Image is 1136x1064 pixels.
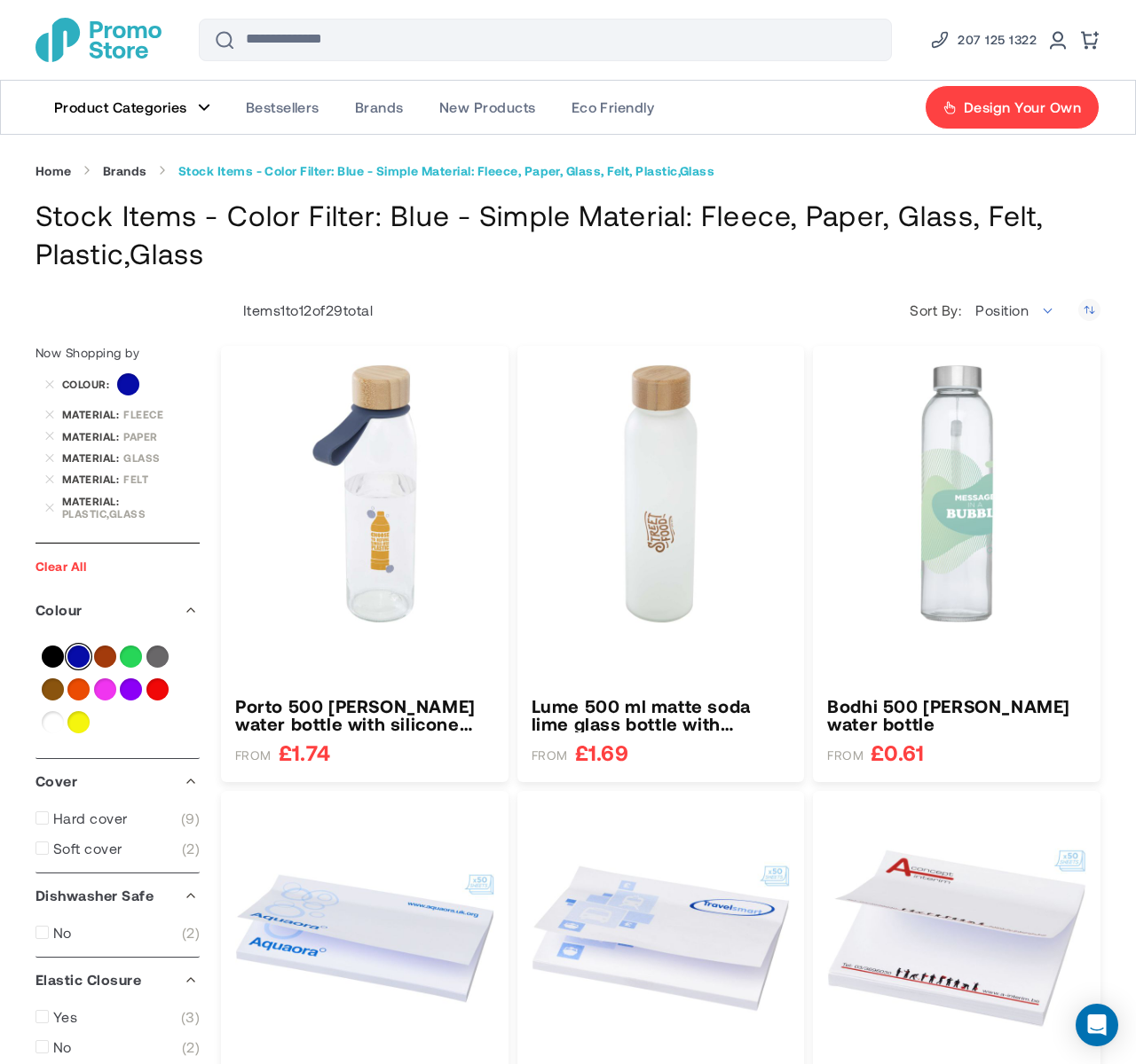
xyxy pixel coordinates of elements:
[36,81,228,134] a: Product Categories
[35,163,72,179] a: Home
[279,741,330,763] span: £1.74
[146,678,169,700] a: Red
[35,588,200,632] div: Colour
[235,364,494,623] img: Porto 500 ml glass water bottle with silicone handle and bamboo lid
[929,29,1037,51] a: Phone
[53,924,72,942] span: No
[62,378,114,390] span: Colour
[181,1008,200,1026] span: 3
[35,196,1100,272] h1: Stock Items - Color Filter: Blue - Simple Material: Fleece, Paper, Glass, Felt, Plastic,Glass
[44,474,55,485] a: Remove Material Felt
[35,1008,200,1026] a: Yes 3
[94,678,116,700] a: Pink
[246,98,319,116] span: Bestsellers
[235,747,272,763] span: FROM
[532,697,791,732] a: Lume 500 ml matte soda lime glass bottle with bamboo lid
[532,747,568,763] span: FROM
[910,301,966,319] label: Sort By
[120,678,142,700] a: Purple
[966,293,1065,328] span: Position
[299,301,312,318] span: 12
[123,430,200,442] div: Paper
[62,473,123,485] span: Material
[355,98,404,116] span: Brands
[958,29,1037,51] span: 207 125 1322
[532,364,791,623] img: Lume 500 ml matte soda lime glass bottle with bamboo lid
[871,741,924,763] span: £0.61
[221,301,373,319] p: Items to of total
[146,645,169,668] a: Grey
[35,759,200,803] div: Cover
[42,678,64,700] a: Natural
[67,678,90,700] a: Orange
[103,163,147,179] a: Brands
[62,430,123,442] span: Material
[827,697,1086,732] h3: Bodhi 500 [PERSON_NAME] water bottle
[422,81,554,134] a: New Products
[1078,299,1100,321] a: Set Descending Direction
[827,697,1086,732] a: Bodhi 500 ml glass water bottle
[123,451,200,464] div: Glass
[62,451,123,464] span: Material
[35,958,200,1002] div: Elastic Closure
[35,18,162,62] img: Promotional Merchandise
[925,85,1100,129] a: Design Your Own
[53,1008,77,1026] span: Yes
[62,495,123,507] span: Material
[827,747,864,763] span: FROM
[280,301,285,318] span: 1
[67,711,90,733] a: Yellow
[62,507,200,520] div: Plastic,Glass
[35,810,200,827] a: Hard cover 9
[35,559,86,574] a: Clear All
[235,697,494,732] a: Porto 500 ml glass water bottle with silicone handle and bamboo lid
[44,502,55,512] a: Remove Material Plastic,Glass
[44,452,55,463] a: Remove Material Glass
[54,98,187,116] span: Product Categories
[182,924,200,942] span: 2
[35,345,139,360] span: Now Shopping by
[203,19,246,61] button: Search
[964,98,1081,116] span: Design Your Own
[228,81,337,134] a: Bestsellers
[35,1038,200,1056] a: No 2
[575,741,628,763] span: £1.69
[827,364,1086,623] img: Bodhi 500 ml glass water bottle
[42,645,64,668] a: Black
[975,301,1029,318] span: Position
[182,1038,200,1056] span: 2
[35,873,200,918] div: Dishwasher Safe
[235,697,494,732] h3: Porto 500 [PERSON_NAME] water bottle with silicone handle and bamboo lid
[326,301,343,318] span: 29
[35,924,200,942] a: No 2
[53,1038,72,1056] span: No
[94,645,116,668] a: Brown
[44,409,55,419] a: Remove Material Fleece
[554,81,673,134] a: Eco Friendly
[1076,1004,1118,1046] div: Open Intercom Messenger
[62,408,123,420] span: Material
[182,840,200,857] span: 2
[53,810,128,827] span: Hard cover
[35,840,200,857] a: Soft cover 2
[67,645,90,668] a: Blue
[572,98,655,116] span: Eco Friendly
[123,473,200,485] div: Felt
[42,711,64,733] a: White
[337,81,422,134] a: Brands
[181,810,200,827] span: 9
[44,379,55,390] a: Remove Colour Blue
[123,408,200,420] div: Fleece
[178,163,715,179] strong: Stock Items - Color Filter: Blue - Simple Material: Fleece, Paper, Glass, Felt, Plastic,Glass
[44,431,55,442] a: Remove Material Paper
[35,18,162,62] a: store logo
[120,645,142,668] a: Green
[53,840,122,857] span: Soft cover
[439,98,536,116] span: New Products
